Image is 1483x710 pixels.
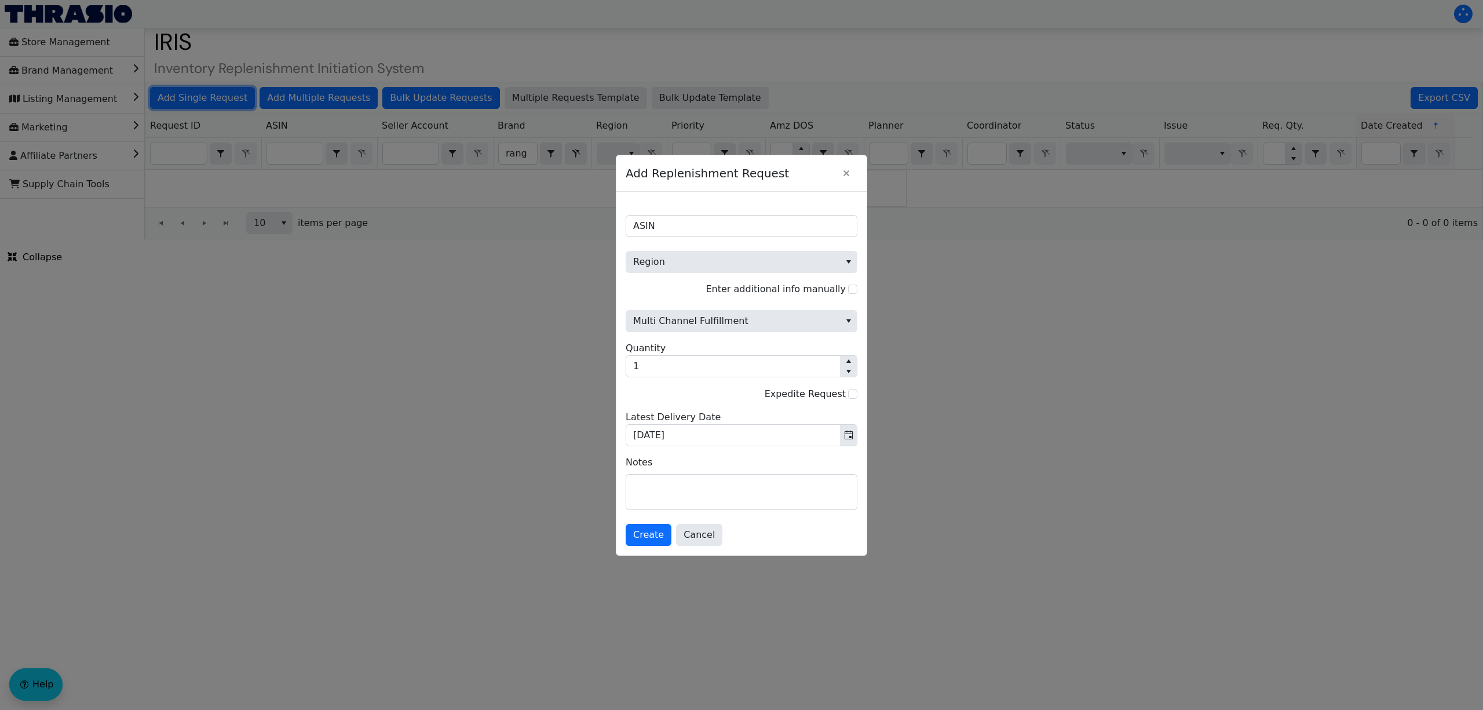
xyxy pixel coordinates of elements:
[626,410,721,424] label: Latest Delivery Date
[633,528,664,542] span: Create
[626,410,857,446] div: Please set the arrival date.
[626,425,840,446] input: 09/04/2025
[626,251,857,273] span: Region
[840,311,857,332] button: select
[840,425,857,446] button: Toggle calendar
[626,456,857,469] label: Notes
[765,388,846,399] label: Expedite Request
[840,252,857,272] button: select
[626,310,857,332] span: Multi Channel Fulfillment
[626,341,666,355] label: Quantity
[684,528,715,542] span: Cancel
[626,296,857,332] div: Please choose one of the options.
[626,524,671,546] button: Create
[706,283,846,294] label: Enter additional info manually
[840,366,857,377] button: Decrease value
[676,524,722,546] button: Cancel
[626,341,857,377] div: Quantity must be greater than 0.
[840,356,857,366] button: Increase value
[835,162,857,184] button: Close
[626,159,835,188] span: Add Replenishment Request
